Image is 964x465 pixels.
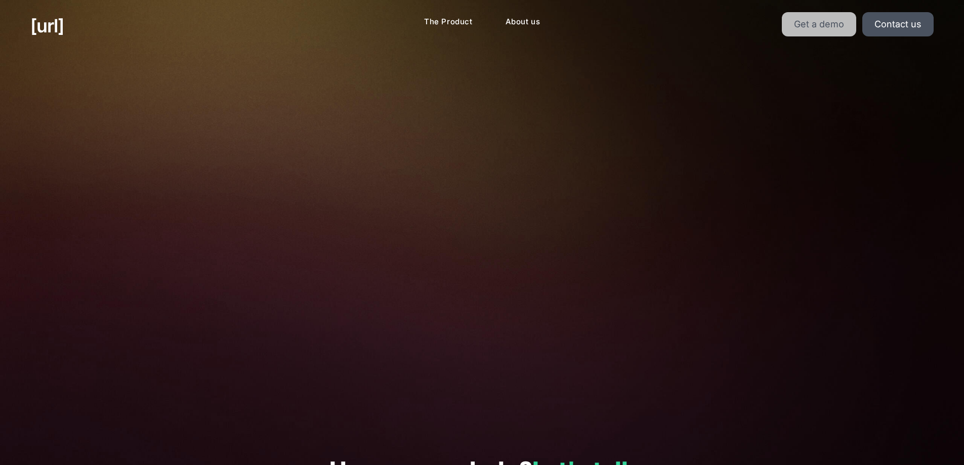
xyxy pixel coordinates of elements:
[497,12,549,32] a: About us
[30,12,64,39] a: [URL]
[416,12,481,32] a: The Product
[862,12,934,36] a: Contact us
[782,12,856,36] a: Get a demo
[124,43,157,51] span: Last Name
